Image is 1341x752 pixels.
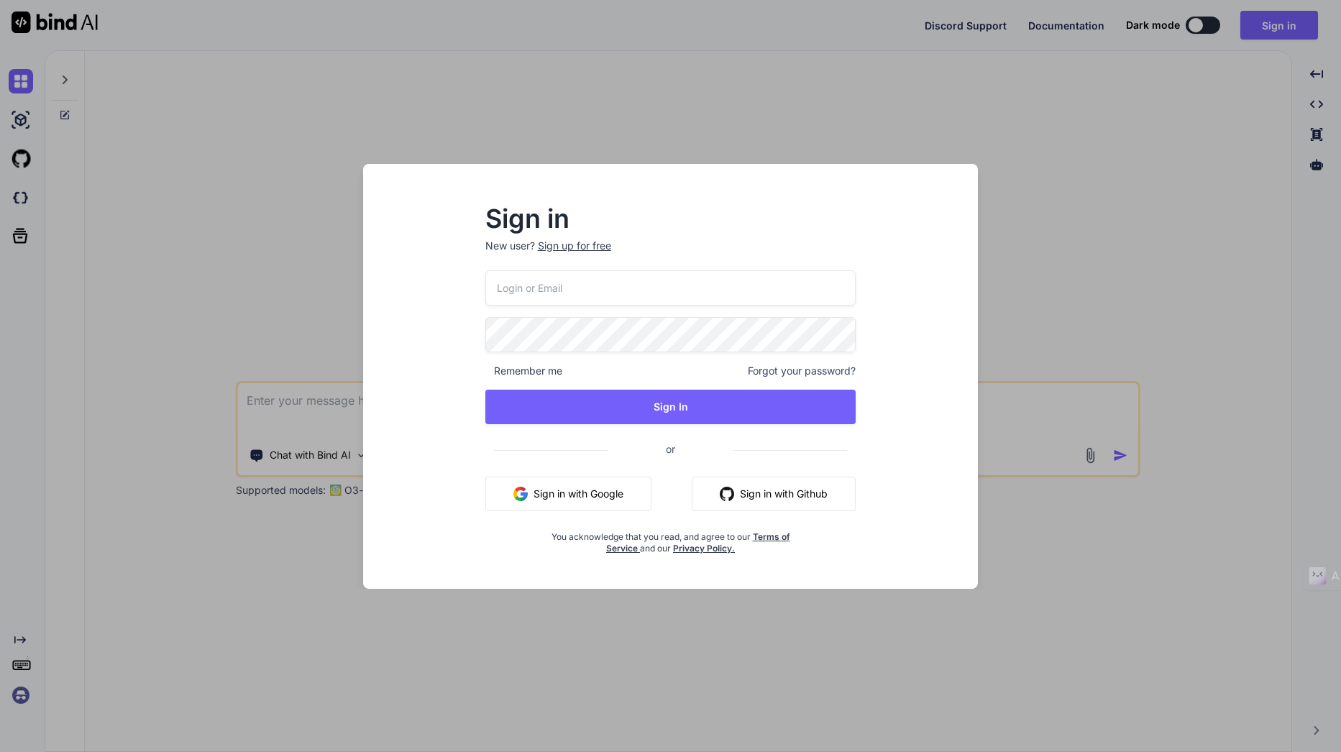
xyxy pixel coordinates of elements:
input: Login or Email [485,270,856,306]
span: Remember me [485,364,562,378]
button: Sign in with Github [692,477,856,511]
a: Terms of Service [606,531,790,554]
div: You acknowledge that you read, and agree to our and our [547,523,795,554]
button: Sign In [485,390,856,424]
a: Privacy Policy. [673,543,735,554]
div: Sign up for free [538,239,611,253]
h2: Sign in [485,207,856,230]
span: or [608,431,733,467]
p: New user? [485,239,856,270]
img: github [720,487,734,501]
img: google [513,487,528,501]
button: Sign in with Google [485,477,651,511]
span: Forgot your password? [748,364,856,378]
